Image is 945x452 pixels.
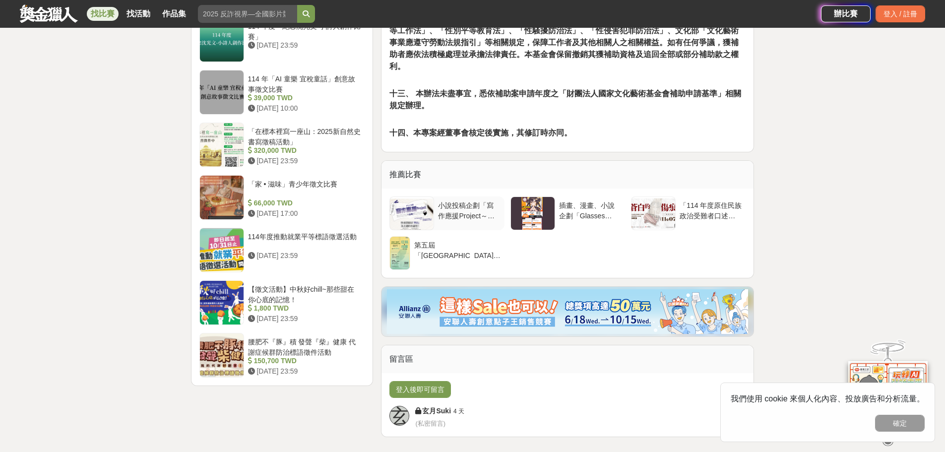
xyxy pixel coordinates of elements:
[248,145,361,156] div: 320,000 TWD
[415,420,445,427] span: ( 私密留言 )
[389,89,741,110] strong: 十三、 本辦法未盡事宜，悉依補助案申請年度之「財團法人國家文化藝術基金會補助申請基準」相關規定辦理。
[248,303,361,314] div: 1,800 TWD
[510,196,625,230] a: 插畫、漫畫、小說企劃「Glasses Party」
[248,156,361,166] div: [DATE] 23:59
[389,381,451,398] button: 登入後即可留言
[248,251,361,261] div: [DATE] 23:59
[248,179,361,198] div: 「家 • 滋味」青少年徵文比賽
[389,196,504,230] a: 小說投稿企劃「寫作應援Project～空白～」
[87,7,119,21] a: 找比賽
[158,7,190,21] a: 作品集
[248,93,361,103] div: 39,000 TWD
[248,232,361,251] div: 114年度推動就業平等標語徵選活動
[876,5,925,22] div: 登入 / 註冊
[381,345,754,373] div: 留言區
[199,333,365,378] a: 腰肥不『豚』積 發聲『柴』健康 代謝症候群防治標語徵件活動 150,700 TWD [DATE] 23:59
[381,161,754,189] div: 推薦比賽
[731,394,925,403] span: 我們使用 cookie 來個人化內容、投放廣告和分析流量。
[387,289,748,334] img: dcc59076-91c0-4acb-9c6b-a1d413182f46.png
[248,356,361,366] div: 150,700 TWD
[389,406,409,426] a: 玄
[248,103,361,114] div: [DATE] 10:00
[248,208,361,219] div: [DATE] 17:00
[199,123,365,167] a: 「在標本裡寫一座山：2025新自然史書寫徵稿活動」 320,000 TWD [DATE] 23:59
[248,198,361,208] div: 66,000 TWD
[199,280,365,325] a: 【徵文活動】中秋好chill~那些甜在你心底的記憶！ 1,800 TWD [DATE] 23:59
[875,415,925,432] button: 確定
[848,361,928,427] img: d2146d9a-e6f6-4337-9592-8cefde37ba6b.png
[123,7,154,21] a: 找活動
[453,408,464,415] span: 4 天
[414,240,501,259] div: 第五屆「[GEOGRAPHIC_DATA]」大學生中文創意寫作比賽
[199,17,365,62] a: 114 年度「紀念沈光文-小詩人創作比賽」 [DATE] 23:59
[199,175,365,220] a: 「家 • 滋味」青少年徵文比賽 66,000 TWD [DATE] 17:00
[821,5,871,22] a: 辦比賽
[248,284,361,303] div: 【徵文活動】中秋好chill~那些甜在你心底的記憶！
[199,228,365,272] a: 114年度推動就業平等標語徵選活動 [DATE] 23:59
[248,366,361,377] div: [DATE] 23:59
[248,21,361,40] div: 114 年度「紀念沈光文-小詩人創作比賽」
[422,407,451,415] span: 玄月Suki
[389,129,572,137] strong: 十四、本專案經董事會核定後實施，其修訂時亦同。
[389,236,504,270] a: 第五屆「[GEOGRAPHIC_DATA]」大學生中文創意寫作比賽
[559,200,621,219] div: 插畫、漫畫、小說企劃「Glasses Party」
[198,5,297,23] input: 2025 反詐視界—全國影片競賽
[438,200,500,219] div: 小說投稿企劃「寫作應援Project～空白～」
[199,70,365,115] a: 114 年「AI 童樂 宜稅童話」創意故事徵文比賽 39,000 TWD [DATE] 10:00
[631,196,746,230] a: 「114 年度原住民族政治受難者口述歷史影像小說改編」徵件活動
[248,337,361,356] div: 腰肥不『豚』積 發聲『柴』健康 代謝症候群防治標語徵件活動
[248,40,361,51] div: [DATE] 23:59
[248,74,361,93] div: 114 年「AI 童樂 宜稅童話」創意故事徵文比賽
[248,314,361,324] div: [DATE] 23:59
[389,14,741,70] strong: 十二、 為營造有利於文化藝術工作之展演環境，獲補助者執行計畫，應依「勞動基準法」、「性別平等工作法」、「性別平等教育法」、「性騷擾防治法」、「性侵害犯罪防治法」、文化部「文化藝術事業應遵守勞動法...
[248,127,361,145] div: 「在標本裡寫一座山：2025新自然史書寫徵稿活動」
[680,200,742,219] div: 「114 年度原住民族政治受難者口述歷史影像小說改編」徵件活動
